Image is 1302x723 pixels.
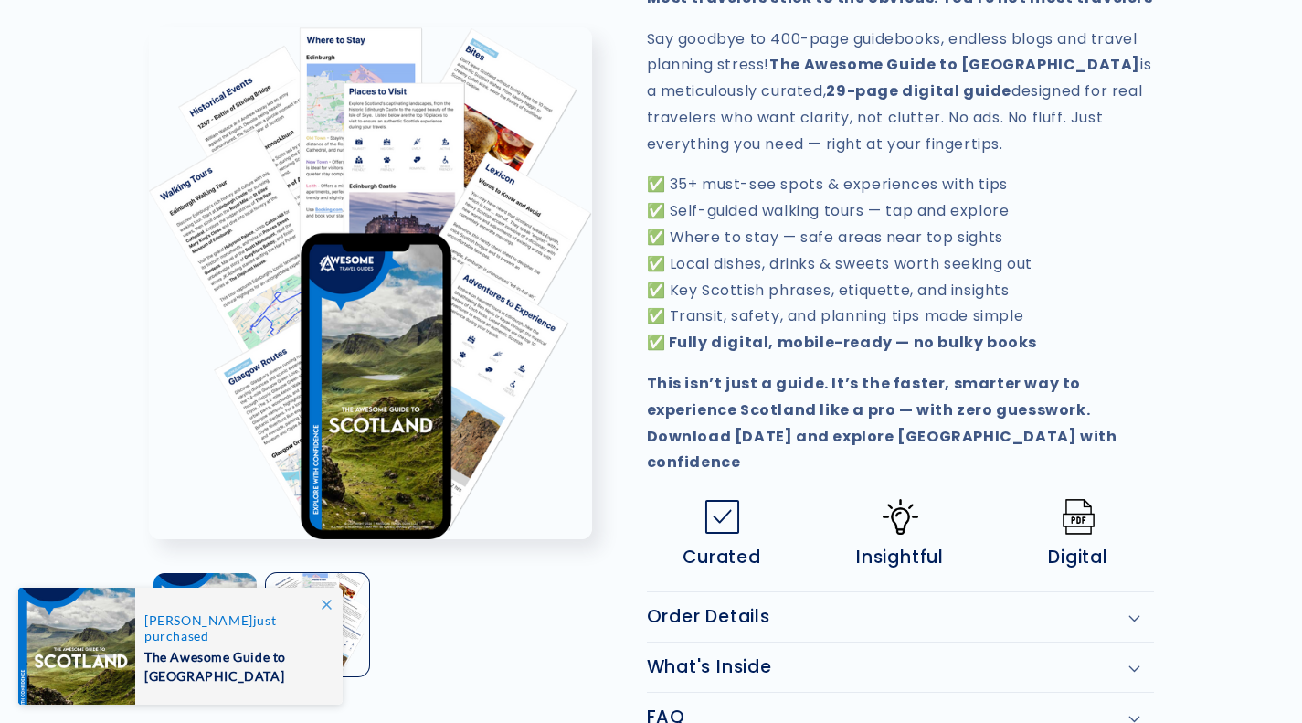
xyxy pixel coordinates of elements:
[647,332,1038,353] strong: ✅ Fully digital, mobile-ready — no bulky books
[647,27,1154,158] p: Say goodbye to 400-page guidebooks, endless blogs and travel planning stress! is a meticulously c...
[144,612,253,628] span: [PERSON_NAME]
[883,499,918,535] img: Idea-icon.png
[647,172,1154,356] p: ✅ 35+ must-see spots & experiences with tips ✅ Self-guided walking tours — tap and explore ✅ Wher...
[683,547,760,569] span: Curated
[647,643,1154,692] summary: What's Inside
[1048,547,1107,569] span: Digital
[149,27,601,681] media-gallery: Gallery Viewer
[856,547,944,569] span: Insightful
[144,643,323,686] span: The Awesome Guide to [GEOGRAPHIC_DATA]
[647,656,772,678] h2: What's Inside
[826,80,1011,101] strong: 29-page digital guide
[769,54,1140,75] strong: The Awesome Guide to [GEOGRAPHIC_DATA]
[153,573,257,676] button: Load image 1 in gallery view
[144,612,323,643] span: just purchased
[266,573,369,676] button: Load image 2 in gallery view
[647,592,1154,642] summary: Order Details
[1061,499,1096,535] img: Pdf.png
[647,373,1117,473] strong: This isn’t just a guide. It’s the faster, smarter way to experience Scotland like a pro — with ze...
[647,606,770,628] h2: Order Details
